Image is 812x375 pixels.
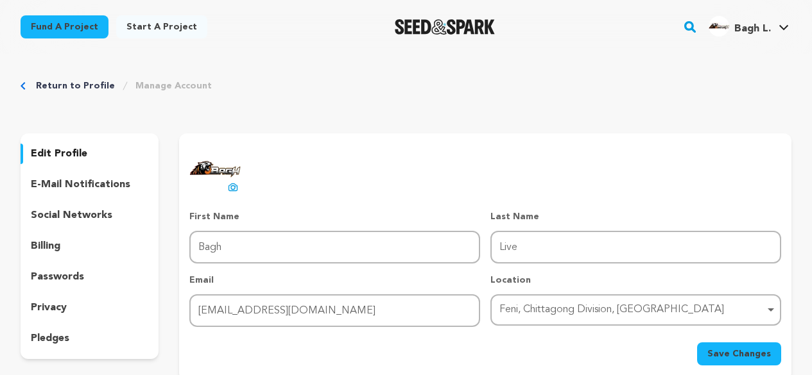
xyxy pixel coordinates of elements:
button: billing [21,236,159,256]
input: Last Name [490,231,781,263]
p: e-mail notifications [31,177,130,192]
p: edit profile [31,146,87,162]
p: passwords [31,269,84,285]
span: Save Changes [707,347,771,360]
p: Email [189,274,480,287]
a: Seed&Spark Homepage [395,19,496,35]
div: Bagh L.'s Profile [709,16,771,37]
a: Bagh L.'s Profile [706,13,791,37]
button: Save Changes [697,342,781,365]
button: privacy [21,297,159,318]
p: First Name [189,210,480,223]
img: Seed&Spark Logo Dark Mode [395,19,496,35]
a: Fund a project [21,15,108,38]
input: Email [189,294,480,327]
img: 240170cfe9d86d7c.jpg [709,16,729,37]
button: passwords [21,267,159,287]
span: Bagh L. [734,24,771,34]
p: privacy [31,300,67,315]
div: Breadcrumb [21,79,791,92]
a: Return to Profile [36,79,115,92]
p: social networks [31,208,112,223]
span: Bagh L.'s Profile [706,13,791,40]
button: edit profile [21,144,159,164]
a: Manage Account [135,79,212,92]
div: Feni, Chittagong Division, [GEOGRAPHIC_DATA] [499,301,764,319]
p: billing [31,238,60,254]
p: pledges [31,331,69,346]
a: Start a project [116,15,207,38]
button: pledges [21,328,159,349]
button: social networks [21,205,159,226]
p: Last Name [490,210,781,223]
p: Location [490,274,781,287]
button: e-mail notifications [21,174,159,195]
input: First Name [189,231,480,263]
